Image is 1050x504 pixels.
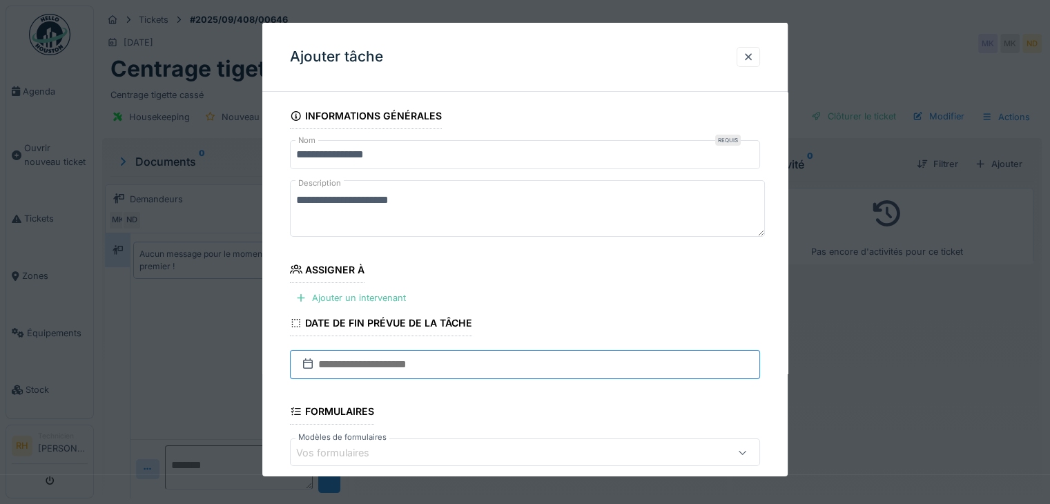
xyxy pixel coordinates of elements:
div: Date de fin prévue de la tâche [290,313,472,336]
div: Informations générales [290,106,442,129]
div: Ajouter un intervenant [290,289,411,307]
div: Créer un modèle de formulaire [604,472,760,490]
div: Requis [715,135,741,146]
label: Nom [295,135,318,146]
label: Description [295,175,344,192]
div: Formulaires [290,401,374,425]
div: Vos formulaires [296,445,389,460]
div: Assigner à [290,260,364,283]
label: Modèles de formulaires [295,432,389,443]
h3: Ajouter tâche [290,48,383,66]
